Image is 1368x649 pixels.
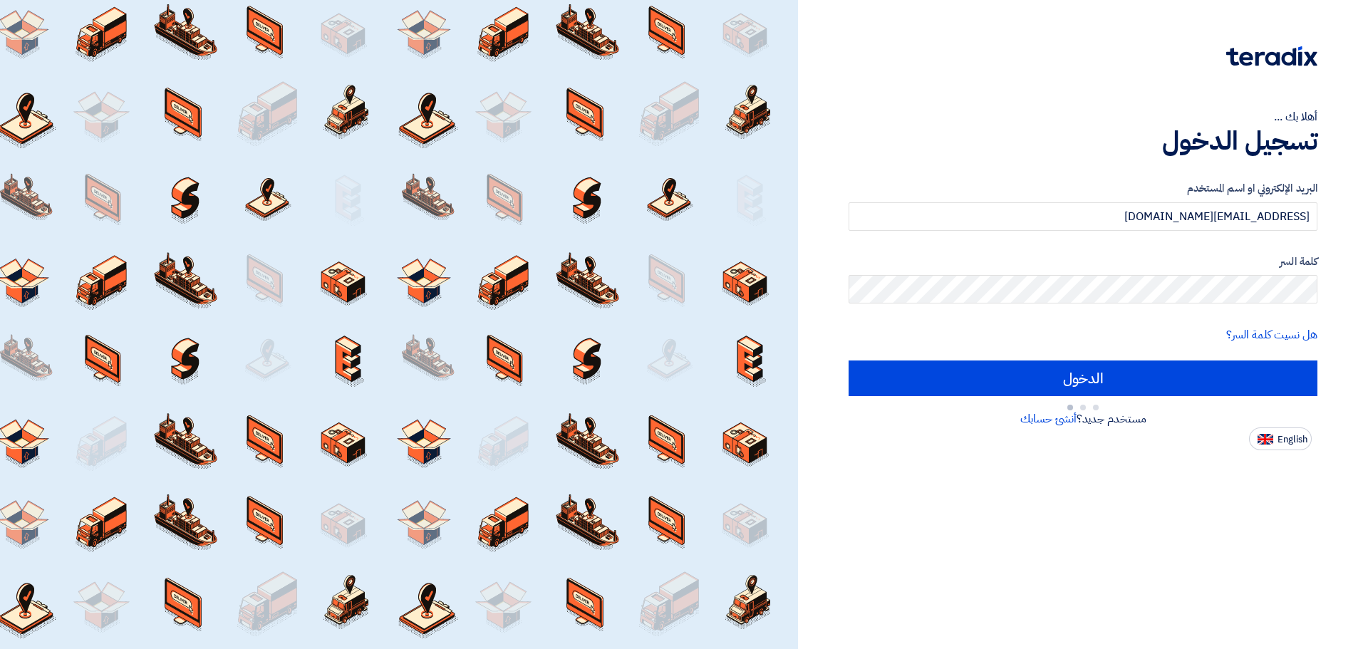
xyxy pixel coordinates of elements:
img: en-US.png [1258,434,1273,445]
h1: تسجيل الدخول [849,125,1317,157]
div: مستخدم جديد؟ [849,410,1317,427]
label: كلمة السر [849,254,1317,270]
input: الدخول [849,360,1317,396]
button: English [1249,427,1312,450]
a: أنشئ حسابك [1020,410,1077,427]
span: English [1278,435,1307,445]
input: أدخل بريد العمل الإلكتروني او اسم المستخدم الخاص بك ... [849,202,1317,231]
img: Teradix logo [1226,46,1317,66]
div: أهلا بك ... [849,108,1317,125]
label: البريد الإلكتروني او اسم المستخدم [849,180,1317,197]
a: هل نسيت كلمة السر؟ [1226,326,1317,343]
